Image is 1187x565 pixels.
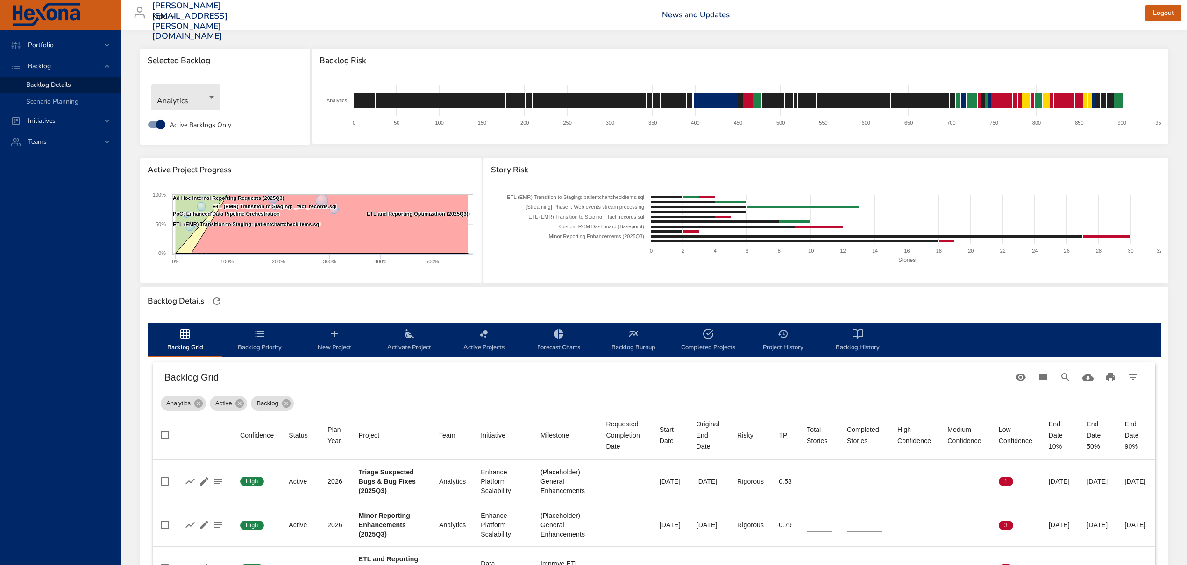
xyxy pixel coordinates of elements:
text: 0 [352,120,355,126]
div: (Placeholder) General Enhancements [540,511,591,539]
text: 350 [648,120,657,126]
div: Sort [947,424,983,446]
span: 0 [947,477,962,486]
text: Minor Reporting Enhancements (2025Q3) [549,233,644,239]
text: 30 [1128,248,1133,254]
text: 650 [904,120,912,126]
div: Sort [359,430,380,441]
div: High Confidence [897,424,932,446]
text: 500 [776,120,784,126]
text: ETL (EMR) Transition to Staging: _fact_records.sql [213,204,337,209]
text: 0% [172,259,179,264]
text: 750 [989,120,998,126]
text: 24 [1032,248,1038,254]
text: ETL (EMR) Transition to Staging: patientchartcheckitems.sql [173,221,320,227]
span: Logout [1153,7,1174,19]
text: 300 [605,120,614,126]
button: Show Burnup [183,518,197,532]
span: 3 [999,521,1013,530]
div: Status [289,430,308,441]
a: News and Updates [662,9,730,20]
span: Confidence [240,430,274,441]
text: 200% [272,259,285,264]
img: Hexona [11,3,81,27]
div: [DATE] [1087,477,1109,486]
text: 4 [714,248,717,254]
div: 0.53 [779,477,792,486]
span: Initiative [481,430,526,441]
span: 1 [999,477,1013,486]
div: Table Toolbar [153,362,1155,392]
button: Show Burnup [183,474,197,488]
span: Backlog Details [26,80,71,89]
text: 150 [477,120,486,126]
button: Download CSV [1077,366,1099,388]
span: Selected Backlog [148,56,303,65]
div: Milestone [540,430,569,441]
span: Active Backlogs Only [170,120,231,130]
text: 50 [394,120,399,126]
text: 12 [840,248,846,254]
text: Custom RCM Dashboard (Basepoint) [559,224,644,229]
span: Backlog Burnup [602,328,665,353]
div: Active [289,520,313,530]
text: 550 [819,120,827,126]
span: Initiatives [21,116,63,125]
span: Teams [21,137,54,146]
button: Print [1099,366,1122,388]
text: 500% [426,259,439,264]
text: 22 [1000,248,1006,254]
div: Analytics [439,520,466,530]
button: Edit Project Details [197,474,211,488]
div: [DATE] [1125,520,1148,530]
div: [DATE] [660,520,682,530]
button: Edit Project Details [197,518,211,532]
text: 600 [861,120,870,126]
text: 450 [733,120,742,126]
span: Active [210,399,237,408]
text: PoC: Enhanced Data Pipeline Orchestration [173,211,280,217]
text: ETL and Reporting Optimization (2025Q3) [367,211,469,217]
div: Active [289,477,313,486]
div: Enhance Platform Scalability [481,511,526,539]
div: 0.79 [779,520,792,530]
b: Minor Reporting Enhancements (2025Q3) [359,512,410,538]
span: Scenario Planning [26,97,78,106]
text: 26 [1064,248,1070,254]
span: Backlog Risk [320,56,1161,65]
span: 0 [897,521,912,530]
button: Filter Table [1122,366,1144,388]
div: [DATE] [1125,477,1148,486]
div: [DATE] [1049,477,1072,486]
div: Sort [327,424,343,446]
span: 0 [947,521,962,530]
div: Completed Stories [847,424,882,446]
div: 2026 [327,477,343,486]
button: Project Notes [211,474,225,488]
text: ETL (EMR) Transition to Staging: patientchartcheckitems.sql [507,194,644,200]
span: Project [359,430,424,441]
span: Forecast Charts [527,328,590,353]
span: Risky [737,430,764,441]
text: 28 [1096,248,1102,254]
text: 300% [323,259,336,264]
text: 100% [220,259,234,264]
span: Status [289,430,313,441]
div: Low Confidence [999,424,1034,446]
div: [DATE] [660,477,682,486]
div: Analytics [151,84,220,110]
button: Logout [1145,5,1181,22]
div: Enhance Platform Scalability [481,467,526,495]
div: Project [359,430,380,441]
text: Stories [898,257,916,263]
span: Start Date [660,424,682,446]
text: 400 [691,120,699,126]
text: 400% [374,259,387,264]
span: Backlog [21,62,58,71]
span: Analytics [161,399,196,408]
div: Original End Date [697,418,722,452]
div: Analytics [439,477,466,486]
text: 50% [156,221,166,227]
div: End Date 90% [1125,418,1148,452]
